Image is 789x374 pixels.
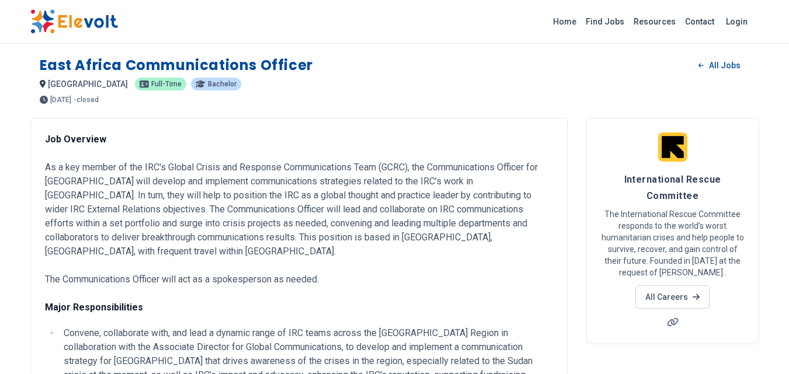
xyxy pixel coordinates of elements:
p: - closed [74,96,99,103]
img: International Rescue Committee [658,132,687,162]
a: All Careers [635,285,710,309]
span: [GEOGRAPHIC_DATA] [48,79,128,89]
a: All Jobs [689,57,749,74]
h1: East Africa Communications Officer [40,56,313,75]
span: Bachelor [208,81,237,88]
a: Home [548,12,581,31]
span: Full-time [151,81,182,88]
img: Elevolt [30,9,118,34]
strong: Job Overview [45,134,106,145]
span: [DATE] [50,96,71,103]
strong: Major Responsibilities [45,302,143,313]
a: Login [719,10,755,33]
span: International Rescue Committee [624,174,721,201]
p: As a key member of the IRC's Global Crisis and Response Communications Team (GCRC), the Communica... [45,132,553,314]
a: Contact [680,12,719,31]
a: Resources [629,12,680,31]
a: Find Jobs [581,12,629,31]
p: The International Rescue Committee responds to the world’s worst humanitarian crises and help peo... [601,208,745,278]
